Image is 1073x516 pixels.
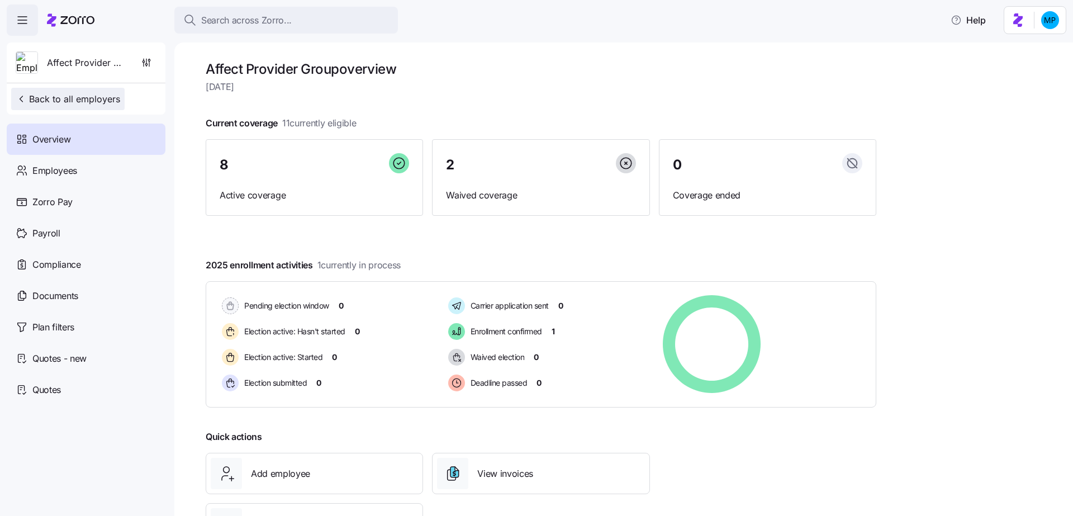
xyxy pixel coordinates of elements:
[317,258,401,272] span: 1 currently in process
[552,326,555,337] span: 1
[467,352,525,363] span: Waived election
[1041,11,1059,29] img: b954e4dfce0f5620b9225907d0f7229f
[241,326,345,337] span: Election active: Hasn't started
[32,289,78,303] span: Documents
[282,116,357,130] span: 11 currently eligible
[7,217,165,249] a: Payroll
[32,320,74,334] span: Plan filters
[355,326,360,337] span: 0
[467,326,542,337] span: Enrollment confirmed
[332,352,337,363] span: 0
[446,188,635,202] span: Waived coverage
[11,88,125,110] button: Back to all employers
[32,164,77,178] span: Employees
[174,7,398,34] button: Search across Zorro...
[32,352,87,366] span: Quotes - new
[32,195,73,209] span: Zorro Pay
[201,13,292,27] span: Search across Zorro...
[951,13,986,27] span: Help
[241,352,322,363] span: Election active: Started
[7,124,165,155] a: Overview
[7,374,165,405] a: Quotes
[536,377,542,389] span: 0
[673,188,862,202] span: Coverage ended
[7,311,165,343] a: Plan filters
[16,92,120,106] span: Back to all employers
[220,158,229,172] span: 8
[467,300,549,311] span: Carrier application sent
[942,9,995,31] button: Help
[446,158,454,172] span: 2
[206,430,262,444] span: Quick actions
[467,377,528,389] span: Deadline passed
[7,249,165,280] a: Compliance
[241,377,307,389] span: Election submitted
[206,80,876,94] span: [DATE]
[7,186,165,217] a: Zorro Pay
[32,226,60,240] span: Payroll
[32,132,70,146] span: Overview
[7,343,165,374] a: Quotes - new
[32,258,81,272] span: Compliance
[7,280,165,311] a: Documents
[47,56,127,70] span: Affect Provider Group
[251,467,310,481] span: Add employee
[558,300,563,311] span: 0
[534,352,539,363] span: 0
[339,300,344,311] span: 0
[32,383,61,397] span: Quotes
[477,467,533,481] span: View invoices
[206,258,401,272] span: 2025 enrollment activities
[7,155,165,186] a: Employees
[206,116,357,130] span: Current coverage
[206,60,876,78] h1: Affect Provider Group overview
[673,158,682,172] span: 0
[316,377,321,389] span: 0
[241,300,329,311] span: Pending election window
[16,52,37,74] img: Employer logo
[220,188,409,202] span: Active coverage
